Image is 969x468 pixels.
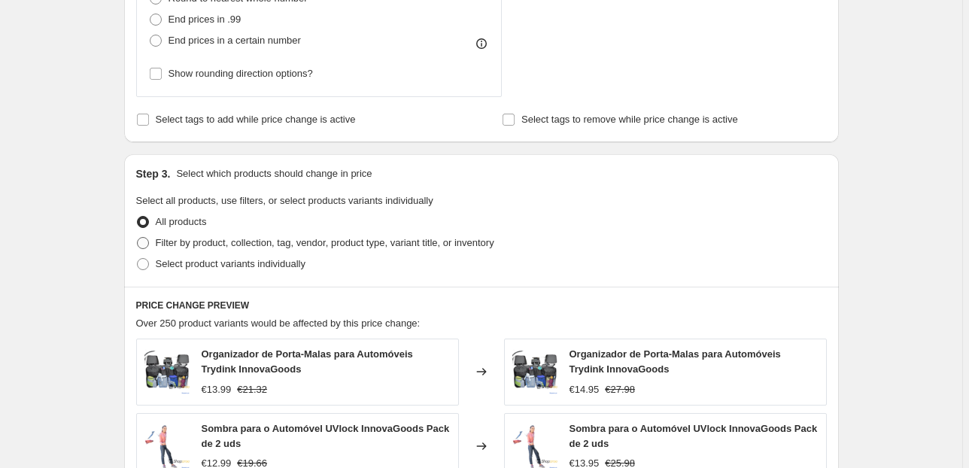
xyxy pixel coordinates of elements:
[136,318,421,329] span: Over 250 product variants would be affected by this price change:
[570,382,600,397] div: €14.95
[169,35,301,46] span: End prices in a certain number
[136,195,433,206] span: Select all products, use filters, or select products variants individually
[202,382,232,397] div: €13.99
[156,237,494,248] span: Filter by product, collection, tag, vendor, product type, variant title, or inventory
[169,68,313,79] span: Show rounding direction options?
[136,166,171,181] h2: Step 3.
[156,258,305,269] span: Select product variants individually
[512,349,557,394] img: organizador-de-porta-malas-para-automoveis-trydink-innovagoods-603_80x.webp
[570,423,818,449] span: Sombra para o Automóvel UVlock InnovaGoods Pack de 2 uds
[521,114,738,125] span: Select tags to remove while price change is active
[237,382,267,397] strike: €21.32
[136,299,827,311] h6: PRICE CHANGE PREVIEW
[570,348,781,375] span: Organizador de Porta-Malas para Automóveis Trydink InnovaGoods
[156,216,207,227] span: All products
[156,114,356,125] span: Select tags to add while price change is active
[202,348,413,375] span: Organizador de Porta-Malas para Automóveis Trydink InnovaGoods
[169,14,241,25] span: End prices in .99
[202,423,450,449] span: Sombra para o Automóvel UVlock InnovaGoods Pack de 2 uds
[144,349,190,394] img: organizador-de-porta-malas-para-automoveis-trydink-innovagoods-603_80x.webp
[605,382,635,397] strike: €27.98
[176,166,372,181] p: Select which products should change in price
